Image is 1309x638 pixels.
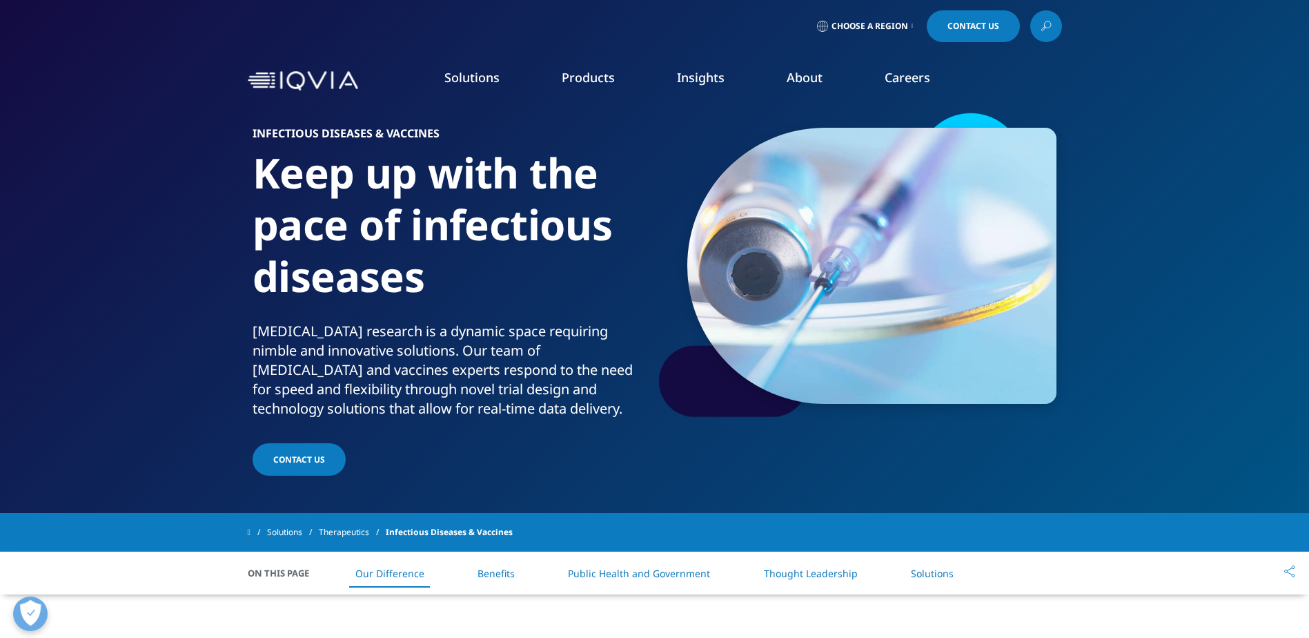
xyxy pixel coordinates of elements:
[364,48,1062,113] nav: Primary
[13,597,48,631] button: Open Preferences
[831,21,908,32] span: Choose a Region
[444,69,500,86] a: Solutions
[248,71,358,91] img: IQVIA Healthcare Information Technology and Pharma Clinical Research Company
[911,567,954,580] a: Solutions
[267,520,319,545] a: Solutions
[677,69,725,86] a: Insights
[687,128,1056,404] img: 141_vaccine-and-hypodermic-syringe-sitting-on-a-glass-dish.jpg
[927,10,1020,42] a: Contact Us
[253,443,346,476] a: Contact Us
[253,128,649,147] h6: Infectious Diseases & Vaccines
[355,567,424,580] a: Our Difference
[386,520,513,545] span: Infectious Diseases & Vaccines
[253,147,649,322] h1: Keep up with the pace of infectious diseases
[764,567,858,580] a: Thought Leadership
[478,567,515,580] a: Benefits
[787,69,823,86] a: About
[885,69,930,86] a: Careers
[562,69,615,86] a: Products
[568,567,710,580] a: Public Health and Government
[248,566,324,580] span: On This Page
[947,22,999,30] span: Contact Us
[273,454,325,465] span: Contact Us
[253,322,649,418] div: [MEDICAL_DATA] research is a dynamic space requiring nimble and innovative solutions. Our team of...
[319,520,386,545] a: Therapeutics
